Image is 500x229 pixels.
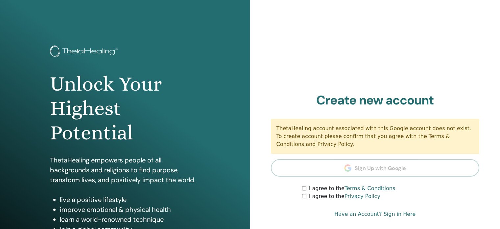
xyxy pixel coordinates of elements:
label: I agree to the [309,185,395,192]
li: learn a world-renowned technique [60,215,200,224]
li: live a positive lifestyle [60,195,200,205]
a: Privacy Policy [345,193,380,199]
p: ThetaHealing empowers people of all backgrounds and religions to find purpose, transform lives, a... [50,155,200,185]
a: Terms & Conditions [345,185,395,191]
li: improve emotional & physical health [60,205,200,215]
label: I agree to the [309,192,380,200]
h2: Create new account [271,93,480,108]
a: Have an Account? Sign in Here [334,210,416,218]
h1: Unlock Your Highest Potential [50,72,200,145]
div: ThetaHealing account associated with this Google account does not exist. To create account please... [271,119,480,154]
